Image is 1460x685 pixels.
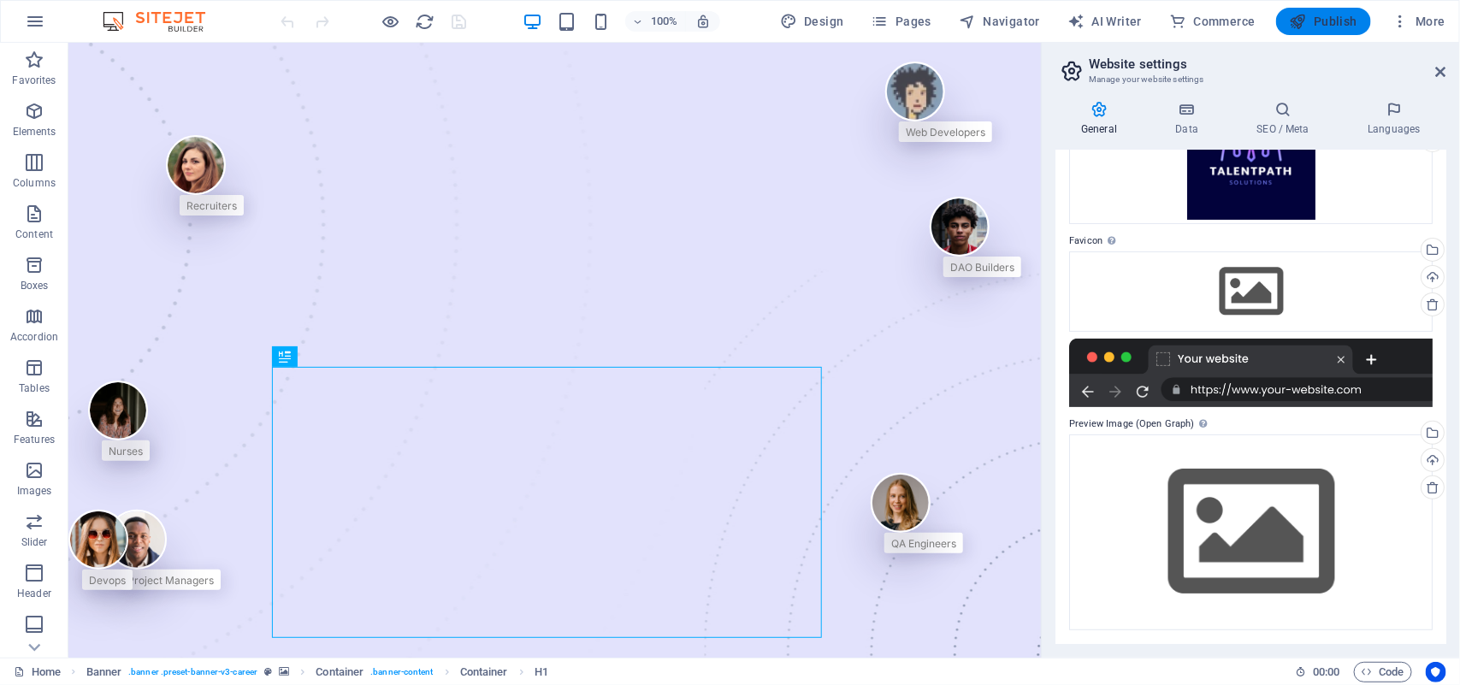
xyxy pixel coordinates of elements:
[98,11,227,32] img: Editor Logo
[1055,101,1150,137] h4: General
[1231,101,1342,137] h4: SEO / Meta
[14,662,61,682] a: Click to cancel selection. Double-click to open Pages
[865,8,938,35] button: Pages
[1354,662,1412,682] button: Code
[535,662,548,682] span: Click to select. Double-click to edit
[15,227,53,241] p: Content
[1295,662,1340,682] h6: Session time
[959,13,1040,30] span: Navigator
[1069,414,1433,434] label: Preview Image (Open Graph)
[21,279,49,292] p: Boxes
[13,125,56,139] p: Elements
[13,176,56,190] p: Columns
[1385,8,1452,35] button: More
[695,14,711,29] i: On resize automatically adjust zoom level to fit chosen device.
[1276,8,1371,35] button: Publish
[1150,101,1231,137] h4: Data
[415,11,435,32] button: reload
[460,662,508,682] span: Click to select. Double-click to edit
[279,667,289,676] i: This element contains a background
[1061,8,1149,35] button: AI Writer
[773,8,851,35] button: Design
[952,8,1047,35] button: Navigator
[1089,56,1446,72] h2: Website settings
[1069,434,1433,630] div: Select files from the file manager, stock photos, or upload file(s)
[651,11,678,32] h6: 100%
[1069,87,1433,224] div: talentpathlogo-mYTeAS3RwKGHS8GvGLnS9Q.png
[872,13,931,30] span: Pages
[12,74,56,87] p: Favorites
[1069,251,1433,332] div: Select files from the file manager, stock photos, or upload file(s)
[264,667,272,676] i: This element is a customizable preset
[1313,662,1339,682] span: 00 00
[1067,13,1142,30] span: AI Writer
[316,662,364,682] span: Click to select. Double-click to edit
[1362,662,1404,682] span: Code
[1089,72,1412,87] h3: Manage your website settings
[370,662,433,682] span: . banner-content
[10,330,58,344] p: Accordion
[381,11,401,32] button: Click here to leave preview mode and continue editing
[21,535,48,549] p: Slider
[1325,665,1327,678] span: :
[19,381,50,395] p: Tables
[1069,231,1433,251] label: Favicon
[128,662,257,682] span: . banner .preset-banner-v3-career
[1342,101,1446,137] h4: Languages
[773,8,851,35] div: Design (Ctrl+Alt+Y)
[1290,13,1357,30] span: Publish
[1162,8,1262,35] button: Commerce
[1169,13,1256,30] span: Commerce
[1426,662,1446,682] button: Usercentrics
[17,484,52,498] p: Images
[86,662,122,682] span: Click to select. Double-click to edit
[1392,13,1445,30] span: More
[625,11,686,32] button: 100%
[14,433,55,446] p: Features
[17,587,51,600] p: Header
[86,662,548,682] nav: breadcrumb
[780,13,844,30] span: Design
[416,12,435,32] i: Reload page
